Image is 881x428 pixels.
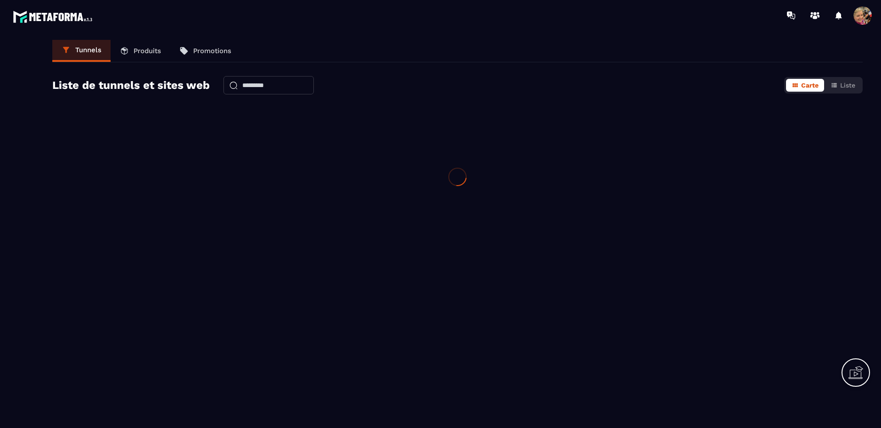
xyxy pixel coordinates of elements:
p: Produits [134,47,161,55]
img: logo [13,8,95,25]
button: Liste [825,79,861,92]
p: Promotions [193,47,231,55]
p: Tunnels [75,46,101,54]
button: Carte [786,79,824,92]
h2: Liste de tunnels et sites web [52,76,210,94]
a: Promotions [170,40,240,62]
span: Carte [801,82,819,89]
a: Tunnels [52,40,111,62]
a: Produits [111,40,170,62]
span: Liste [840,82,855,89]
